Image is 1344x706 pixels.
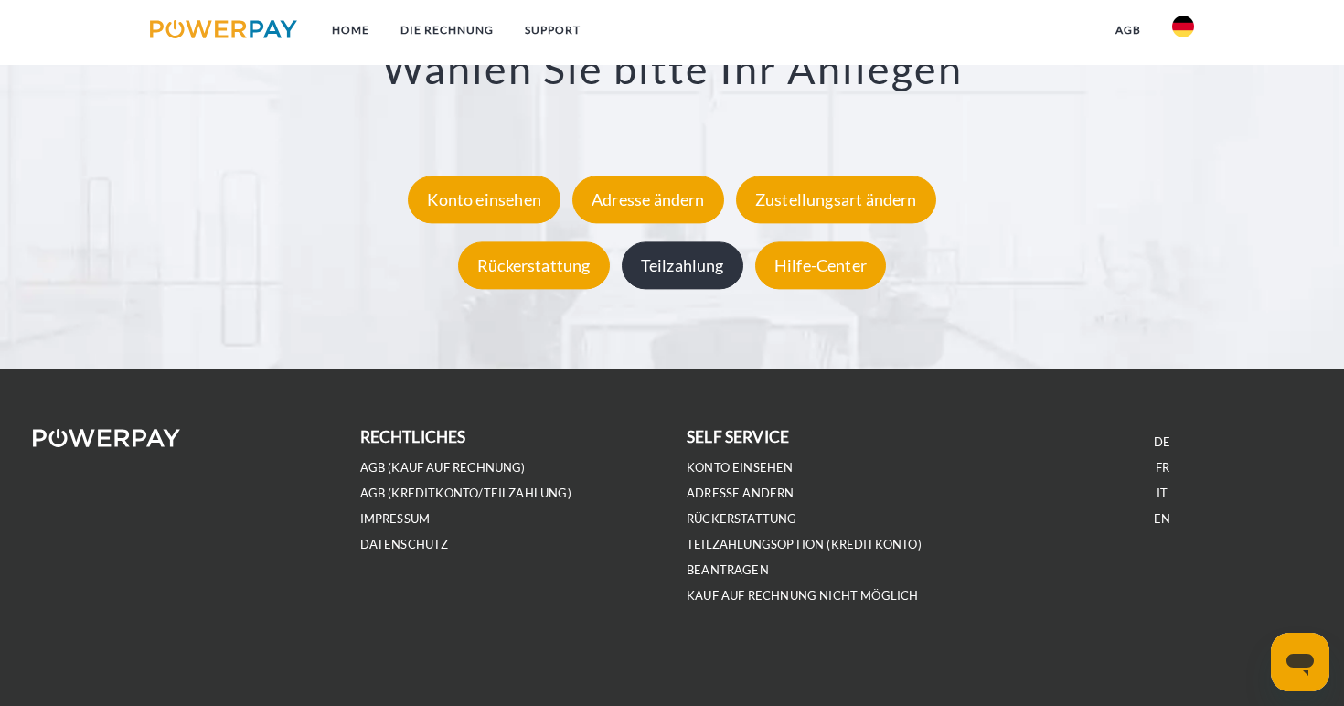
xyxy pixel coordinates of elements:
a: Rückerstattung [687,511,797,527]
b: rechtliches [360,427,466,446]
a: Zustellungsart ändern [731,189,941,209]
a: SUPPORT [509,14,596,47]
a: Kauf auf Rechnung nicht möglich [687,588,919,604]
a: IMPRESSUM [360,511,431,527]
a: AGB (Kreditkonto/Teilzahlung) [360,486,571,501]
a: Rückerstattung [453,255,614,275]
a: DIE RECHNUNG [385,14,509,47]
img: de [1172,16,1194,37]
a: DE [1154,434,1170,450]
div: Adresse ändern [572,176,724,223]
a: DATENSCHUTZ [360,537,449,552]
iframe: Schaltfläche zum Öffnen des Messaging-Fensters [1271,633,1329,691]
img: logo-powerpay.svg [150,20,297,38]
a: Konto einsehen [687,460,794,476]
a: EN [1154,511,1170,527]
a: Teilzahlungsoption (KREDITKONTO) beantragen [687,537,922,578]
a: Teilzahlung [617,255,748,275]
div: Konto einsehen [408,176,560,223]
a: Adresse ändern [687,486,795,501]
a: Hilfe-Center [751,255,891,275]
a: AGB (Kauf auf Rechnung) [360,460,526,476]
a: agb [1100,14,1157,47]
div: Rückerstattung [458,241,610,289]
a: FR [1156,460,1169,476]
div: Zustellungsart ändern [736,176,936,223]
a: Konto einsehen [403,189,565,209]
a: Adresse ändern [568,189,729,209]
div: Hilfe-Center [755,241,886,289]
img: logo-powerpay-white.svg [33,429,180,447]
a: Home [316,14,385,47]
div: Teilzahlung [622,241,743,289]
a: IT [1157,486,1168,501]
h3: Wählen Sie bitte Ihr Anliegen [91,43,1254,94]
b: self service [687,427,789,446]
